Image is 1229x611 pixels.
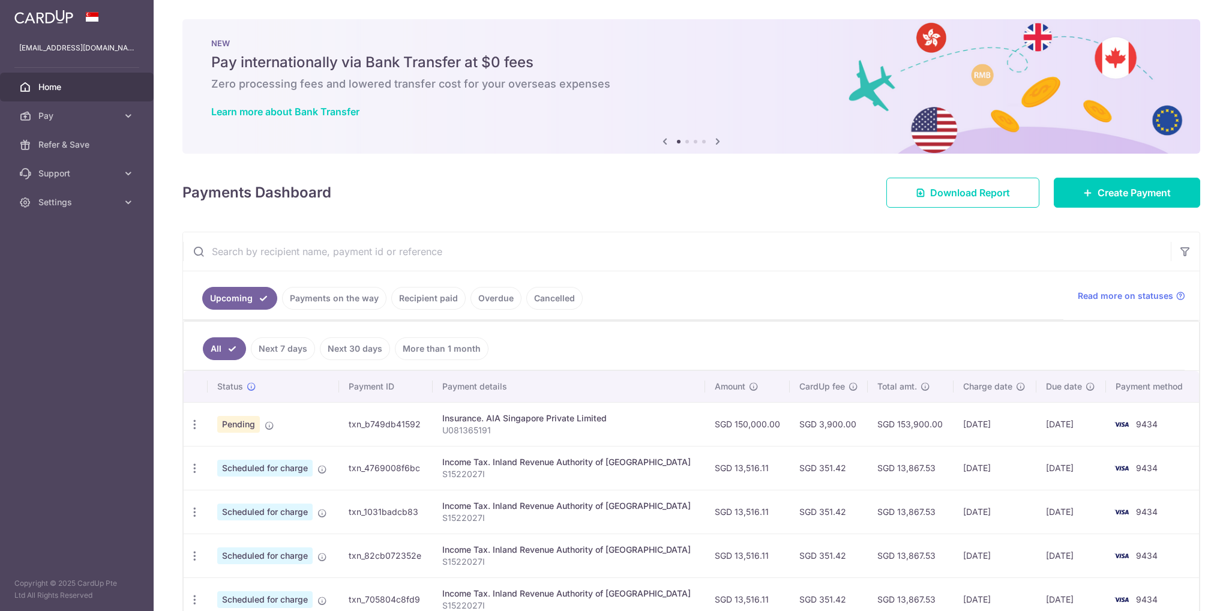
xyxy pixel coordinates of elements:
a: Payments on the way [282,287,386,310]
input: Search by recipient name, payment id or reference [183,232,1171,271]
td: txn_4769008f6bc [339,446,433,490]
a: Recipient paid [391,287,466,310]
p: S1522027I [442,556,696,568]
span: Charge date [963,381,1012,393]
td: SGD 153,900.00 [868,402,954,446]
p: S1522027I [442,468,696,480]
td: SGD 3,900.00 [790,402,868,446]
p: [EMAIL_ADDRESS][DOMAIN_NAME] [19,42,134,54]
p: U081365191 [442,424,696,436]
td: [DATE] [954,534,1036,577]
a: Read more on statuses [1078,290,1185,302]
span: Total amt. [877,381,917,393]
a: More than 1 month [395,337,488,360]
td: SGD 351.42 [790,446,868,490]
p: NEW [211,38,1171,48]
h6: Zero processing fees and lowered transfer cost for your overseas expenses [211,77,1171,91]
div: Income Tax. Inland Revenue Authority of [GEOGRAPHIC_DATA] [442,544,696,556]
img: Bank Card [1110,592,1134,607]
td: [DATE] [954,402,1036,446]
img: Bank Card [1110,417,1134,432]
span: Download Report [930,185,1010,200]
span: Read more on statuses [1078,290,1173,302]
span: Status [217,381,243,393]
span: Settings [38,196,118,208]
td: SGD 13,516.11 [705,490,790,534]
td: txn_82cb072352e [339,534,433,577]
td: [DATE] [1036,490,1106,534]
td: SGD 13,867.53 [868,534,954,577]
div: Income Tax. Inland Revenue Authority of [GEOGRAPHIC_DATA] [442,500,696,512]
td: txn_1031badcb83 [339,490,433,534]
span: Due date [1046,381,1082,393]
div: Income Tax. Inland Revenue Authority of [GEOGRAPHIC_DATA] [442,588,696,600]
img: Bank Card [1110,461,1134,475]
span: Pay [38,110,118,122]
span: Scheduled for charge [217,460,313,477]
a: Upcoming [202,287,277,310]
a: Learn more about Bank Transfer [211,106,359,118]
th: Payment method [1106,371,1199,402]
p: S1522027I [442,512,696,524]
td: [DATE] [1036,534,1106,577]
a: Overdue [470,287,521,310]
td: SGD 13,516.11 [705,446,790,490]
span: Home [38,81,118,93]
div: Income Tax. Inland Revenue Authority of [GEOGRAPHIC_DATA] [442,456,696,468]
iframe: Opens a widget where you can find more information [1152,575,1217,605]
td: [DATE] [1036,446,1106,490]
a: Next 7 days [251,337,315,360]
td: SGD 13,516.11 [705,534,790,577]
td: txn_b749db41592 [339,402,433,446]
td: SGD 13,867.53 [868,446,954,490]
img: Bank Card [1110,549,1134,563]
a: All [203,337,246,360]
td: SGD 13,867.53 [868,490,954,534]
td: SGD 150,000.00 [705,402,790,446]
span: Refer & Save [38,139,118,151]
a: Download Report [886,178,1039,208]
span: Create Payment [1098,185,1171,200]
span: Scheduled for charge [217,591,313,608]
h5: Pay internationally via Bank Transfer at $0 fees [211,53,1171,72]
span: Amount [715,381,745,393]
span: Pending [217,416,260,433]
span: 9434 [1136,550,1158,561]
span: CardUp fee [799,381,845,393]
div: Insurance. AIA Singapore Private Limited [442,412,696,424]
a: Next 30 days [320,337,390,360]
span: 9434 [1136,594,1158,604]
img: Bank Card [1110,505,1134,519]
td: SGD 351.42 [790,534,868,577]
h4: Payments Dashboard [182,182,331,203]
td: [DATE] [954,490,1036,534]
img: CardUp [14,10,73,24]
a: Cancelled [526,287,583,310]
span: Scheduled for charge [217,504,313,520]
span: 9434 [1136,463,1158,473]
td: [DATE] [1036,402,1106,446]
th: Payment ID [339,371,433,402]
span: Support [38,167,118,179]
span: 9434 [1136,507,1158,517]
a: Create Payment [1054,178,1200,208]
td: [DATE] [954,446,1036,490]
img: Bank transfer banner [182,19,1200,154]
th: Payment details [433,371,705,402]
span: Scheduled for charge [217,547,313,564]
td: SGD 351.42 [790,490,868,534]
span: 9434 [1136,419,1158,429]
